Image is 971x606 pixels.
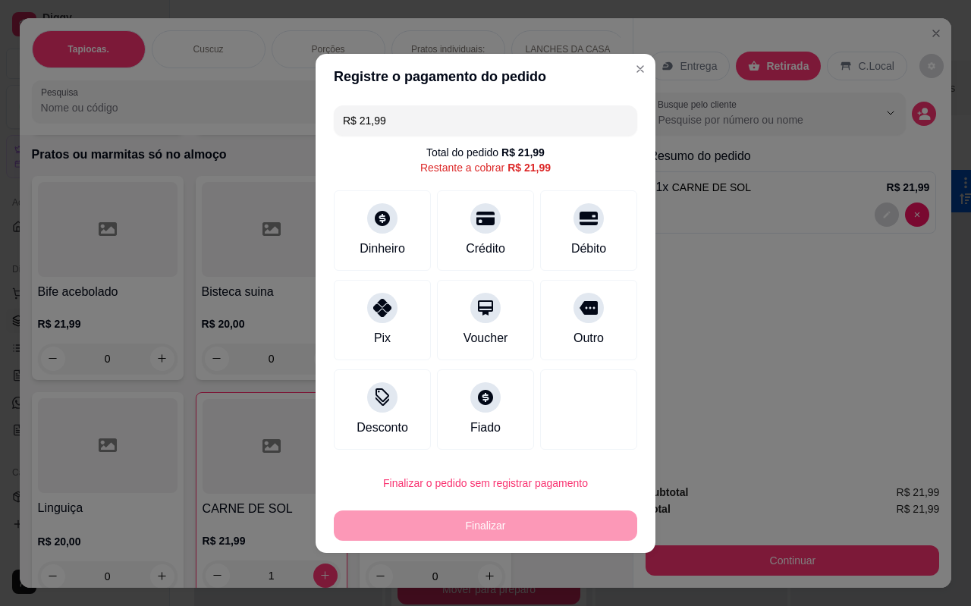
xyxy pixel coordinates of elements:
[420,160,551,175] div: Restante a cobrar
[360,240,405,258] div: Dinheiro
[426,145,545,160] div: Total do pedido
[571,240,606,258] div: Débito
[470,419,501,437] div: Fiado
[374,329,391,347] div: Pix
[343,105,628,136] input: Ex.: hambúrguer de cordeiro
[334,468,637,498] button: Finalizar o pedido sem registrar pagamento
[628,57,652,81] button: Close
[501,145,545,160] div: R$ 21,99
[316,54,655,99] header: Registre o pagamento do pedido
[507,160,551,175] div: R$ 21,99
[466,240,505,258] div: Crédito
[573,329,604,347] div: Outro
[464,329,508,347] div: Voucher
[357,419,408,437] div: Desconto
